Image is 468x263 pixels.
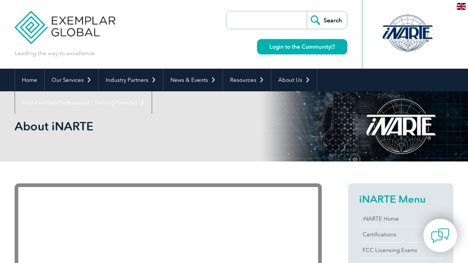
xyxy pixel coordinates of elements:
img: en [457,3,466,10]
h2: iNARTE Menu [359,193,442,205]
a: Industry Partners [99,69,163,91]
img: open_square.png [331,45,335,49]
a: Certifications [359,227,442,242]
a: iNARTE Home [359,211,442,226]
h2: About iNARTE [15,121,322,132]
a: Our Services [45,69,98,91]
a: Home [15,69,44,91]
a: News & Events [163,69,223,91]
a: Resources [223,69,271,91]
a: Login to the Community [257,39,347,54]
a: FCC Licensing Exams [359,243,442,258]
p: Leading the way to excellence [15,49,95,57]
img: contact-chat.png [431,226,449,245]
a: Find Certified Professional / Training Provider [15,91,152,114]
input: Search [307,11,347,29]
a: About Us [271,69,317,91]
